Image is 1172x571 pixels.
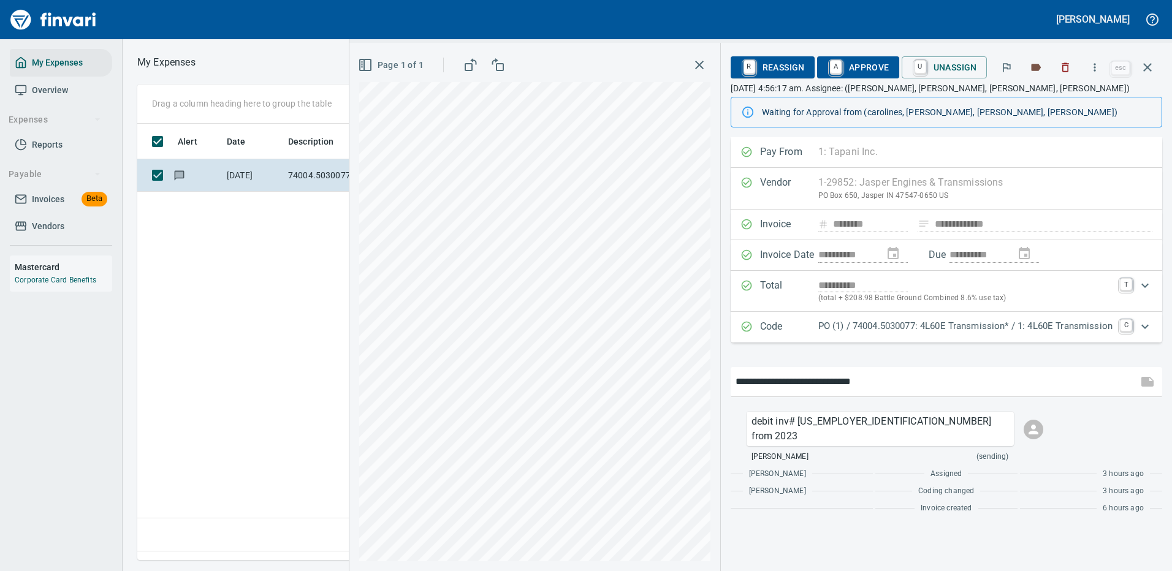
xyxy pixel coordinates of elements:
a: InvoicesBeta [10,186,112,213]
a: A [830,60,842,74]
span: Approve [827,57,889,78]
h5: [PERSON_NAME] [1056,13,1130,26]
span: Close invoice [1108,53,1162,82]
button: UUnassign [902,56,987,78]
button: More [1081,54,1108,81]
div: Expand [731,312,1162,342]
span: Date [227,134,246,149]
span: My Expenses [32,55,83,70]
span: Reports [32,137,63,153]
a: esc [1111,61,1130,75]
span: Invoice created [921,502,972,515]
span: Alert [178,134,213,149]
span: Expenses [9,112,101,127]
p: Total [760,278,818,304]
span: Alert [178,134,197,149]
span: (sending) [976,451,1009,463]
div: Click for options [747,412,1014,446]
span: Payable [9,167,101,182]
a: Vendors [10,213,112,240]
span: [PERSON_NAME] [752,451,809,463]
p: (total + $208.98 Battle Ground Combined 8.6% use tax) [818,292,1113,304]
button: AApprove [817,56,899,78]
button: Page 1 of 1 [356,54,428,77]
a: T [1120,278,1132,290]
span: 6 hours ago [1103,502,1144,515]
p: debit inv# [US_EMPLOYER_IDENTIFICATION_NUMBER] from 2023 [752,414,1009,444]
button: [PERSON_NAME] [1053,10,1133,29]
a: My Expenses [10,49,112,77]
button: Discard [1052,54,1079,81]
nav: breadcrumb [137,55,196,70]
span: Overview [32,83,68,98]
span: [PERSON_NAME] [749,468,806,480]
span: Vendors [32,219,64,234]
span: Description [288,134,350,149]
a: C [1120,319,1132,331]
span: [PERSON_NAME] [749,485,806,497]
span: Reassign [740,57,805,78]
span: Invoices [32,192,64,207]
button: Labels [1022,54,1049,81]
td: [DATE] [222,159,283,192]
button: Expenses [4,108,106,131]
span: 3 hours ago [1103,485,1144,497]
a: Corporate Card Benefits [15,276,96,284]
span: Page 1 of 1 [360,58,424,73]
p: PO (1) / 74004.5030077: 4L60E Transmission* / 1: 4L60E Transmission [818,319,1113,333]
a: Reports [10,131,112,159]
span: Has messages [173,171,186,179]
p: [DATE] 4:56:17 am. Assignee: ([PERSON_NAME], [PERSON_NAME], [PERSON_NAME], [PERSON_NAME]) [731,82,1162,94]
td: 74004.5030077 [283,159,394,192]
span: Assigned [930,468,962,480]
span: Beta [82,192,107,206]
button: RReassign [731,56,815,78]
p: My Expenses [137,55,196,70]
span: Date [227,134,262,149]
span: Unassign [911,57,977,78]
div: Waiting for Approval from (carolines, [PERSON_NAME], [PERSON_NAME], [PERSON_NAME]) [762,101,1152,123]
div: Expand [731,271,1162,312]
button: Payable [4,163,106,186]
h6: Mastercard [15,260,112,274]
a: U [915,60,926,74]
p: Code [760,319,818,335]
span: 3 hours ago [1103,468,1144,480]
span: Coding changed [918,485,974,497]
a: R [744,60,755,74]
button: Flag [993,54,1020,81]
p: Drag a column heading here to group the table [152,97,332,110]
img: Finvari [7,5,99,34]
span: Description [288,134,334,149]
a: Overview [10,77,112,104]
